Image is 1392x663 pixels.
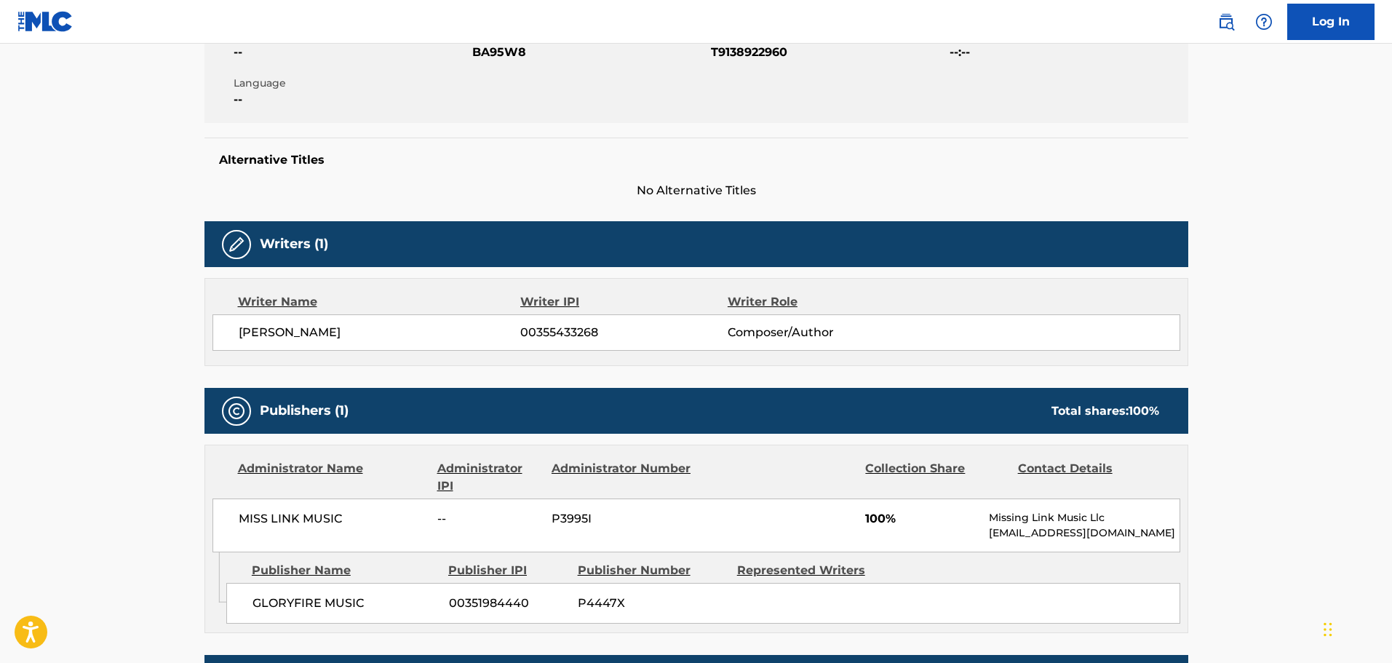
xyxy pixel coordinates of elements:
[950,44,1185,61] span: --:--
[234,91,469,108] span: --
[737,562,886,579] div: Represented Writers
[1051,402,1159,420] div: Total shares:
[204,182,1188,199] span: No Alternative Titles
[228,236,245,253] img: Writers
[252,595,438,612] span: GLORYFIRE MUSIC
[252,562,437,579] div: Publisher Name
[1287,4,1375,40] a: Log In
[520,324,727,341] span: 00355433268
[578,562,726,579] div: Publisher Number
[711,44,946,61] span: T9138922960
[989,510,1179,525] p: Missing Link Music Llc
[865,460,1006,495] div: Collection Share
[260,236,328,253] h5: Writers (1)
[449,595,567,612] span: 00351984440
[520,293,728,311] div: Writer IPI
[1255,13,1273,31] img: help
[1018,460,1159,495] div: Contact Details
[448,562,567,579] div: Publisher IPI
[437,460,541,495] div: Administrator IPI
[1129,404,1159,418] span: 100 %
[728,324,916,341] span: Composer/Author
[1319,593,1392,663] iframe: Chat Widget
[260,402,349,419] h5: Publishers (1)
[552,510,693,528] span: P3995I
[1217,13,1235,31] img: search
[989,525,1179,541] p: [EMAIL_ADDRESS][DOMAIN_NAME]
[238,293,521,311] div: Writer Name
[437,510,541,528] span: --
[234,76,469,91] span: Language
[228,402,245,420] img: Publishers
[234,44,469,61] span: --
[219,153,1174,167] h5: Alternative Titles
[238,460,426,495] div: Administrator Name
[578,595,726,612] span: P4447X
[17,11,73,32] img: MLC Logo
[865,510,978,528] span: 100%
[239,324,521,341] span: [PERSON_NAME]
[472,44,707,61] span: BA95W8
[239,510,427,528] span: MISS LINK MUSIC
[728,293,916,311] div: Writer Role
[1324,608,1332,651] div: Drag
[552,460,693,495] div: Administrator Number
[1212,7,1241,36] a: Public Search
[1249,7,1278,36] div: Help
